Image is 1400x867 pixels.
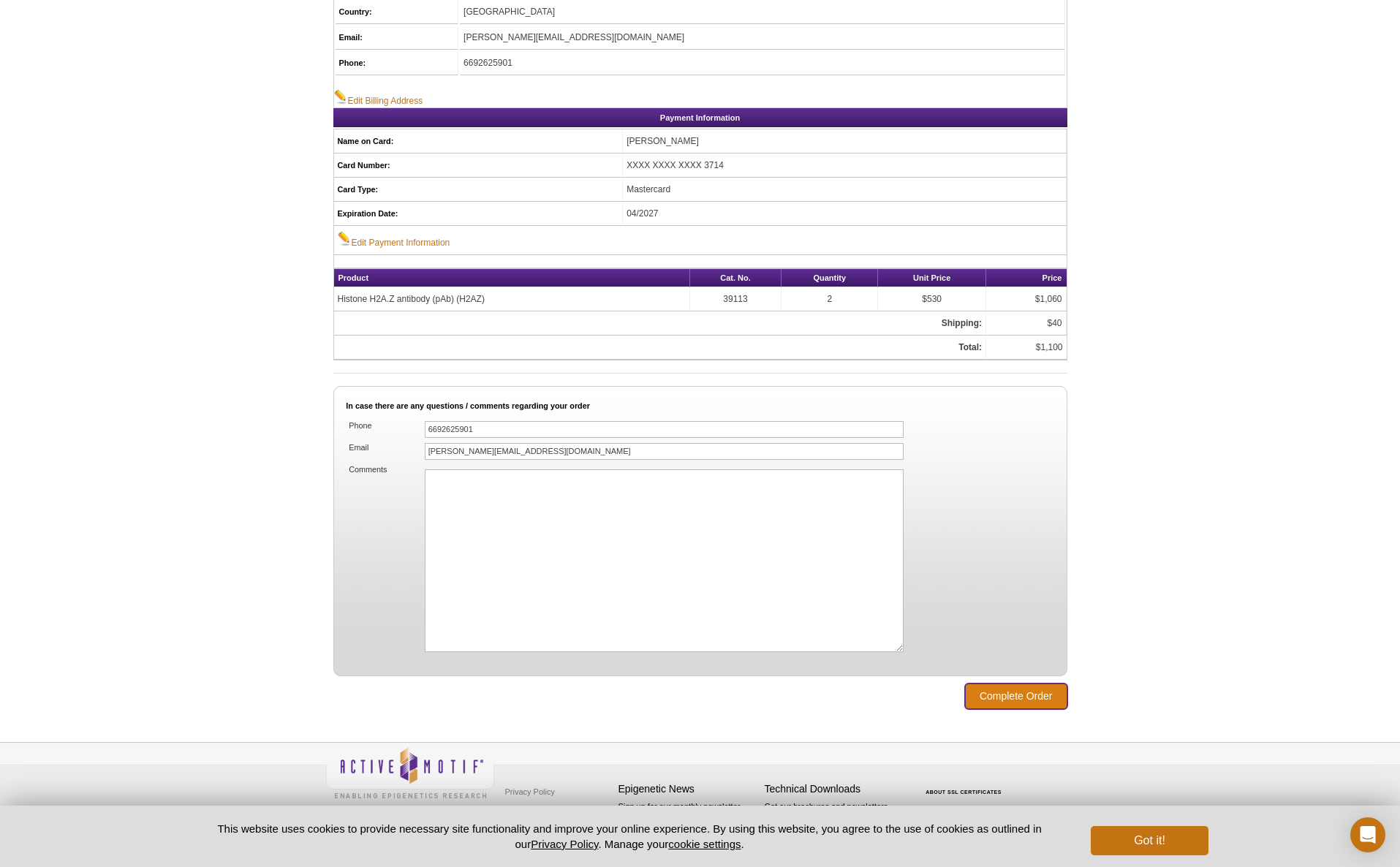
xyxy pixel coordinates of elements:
img: Edit [338,231,352,246]
img: Active Motif, [326,743,494,802]
table: Click to Verify - This site chose Symantec SSL for secure e-commerce and confidential communicati... [911,768,1021,800]
strong: Total: [958,342,982,352]
td: 2 [782,287,878,311]
td: Mastercard [623,178,1066,202]
td: 6692625901 [460,51,1064,75]
h5: Name on Card: [338,135,619,148]
h5: Card Number: [338,159,619,172]
a: Terms & Conditions [502,803,578,825]
h4: Epigenetic News [618,783,757,795]
td: [PERSON_NAME] [623,129,1066,154]
a: Edit Billing Address [334,89,423,107]
td: 39113 [690,287,782,311]
th: Product [334,269,690,287]
h5: Email: [339,31,455,44]
td: Histone H2A.Z antibody (pAb) (H2AZ) [334,287,690,311]
label: Phone [347,421,422,431]
img: Edit [334,89,348,104]
th: Quantity [782,269,878,287]
button: cookie settings [668,838,741,850]
h5: Expiration Date: [338,207,619,220]
td: $1,100 [986,336,1067,360]
h5: In case there are any questions / comments regarding your order [346,399,1053,412]
h5: Card Type: [338,183,619,196]
td: $40 [986,311,1067,336]
p: Get our brochures and newsletters, or request them by mail. [765,800,904,838]
td: 04/2027 [623,202,1066,226]
td: $1,060 [986,287,1067,311]
th: Price [986,269,1067,287]
h5: Country: [339,5,455,18]
h2: Payment Information [333,108,1067,127]
a: Privacy Policy [531,838,598,850]
a: ABOUT SSL CERTIFICATES [926,790,1002,795]
label: Comments [347,465,422,474]
h4: Technical Downloads [765,783,904,795]
strong: Shipping: [942,318,982,328]
a: Edit Payment Information [338,231,450,249]
button: Got it! [1091,826,1208,855]
th: Unit Price [878,269,986,287]
th: Cat. No. [690,269,782,287]
p: This website uses cookies to provide necessary site functionality and improve your online experie... [192,821,1067,852]
td: XXXX XXXX XXXX 3714 [623,154,1066,178]
div: Open Intercom Messenger [1350,817,1385,852]
h5: Phone: [339,56,455,69]
p: Sign up for our monthly newsletter highlighting recent publications in the field of epigenetics. [618,800,757,850]
input: Complete Order [965,684,1067,709]
td: [PERSON_NAME][EMAIL_ADDRESS][DOMAIN_NAME] [460,26,1064,50]
a: Privacy Policy [502,781,559,803]
label: Email [347,443,422,453]
td: $530 [878,287,986,311]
